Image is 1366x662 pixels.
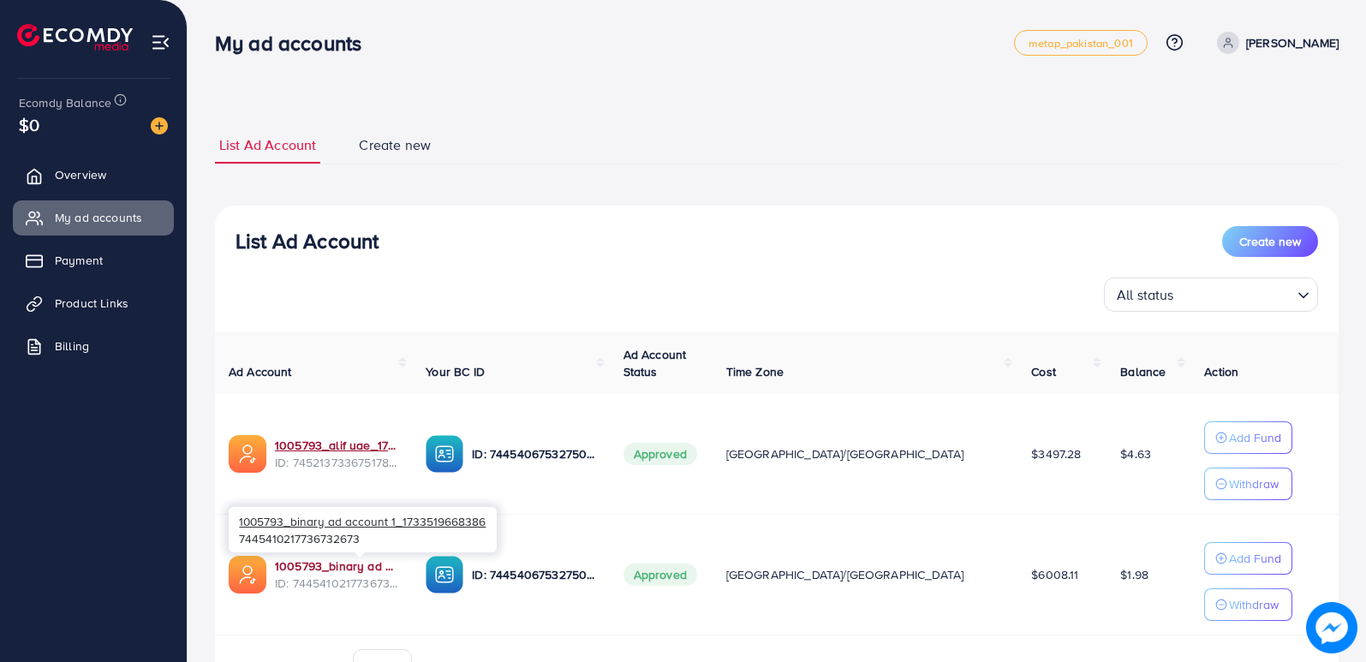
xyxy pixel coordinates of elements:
div: 7445410217736732673 [229,507,497,552]
button: Add Fund [1204,421,1292,454]
span: My ad accounts [55,209,142,226]
span: Create new [359,135,431,155]
span: Overview [55,166,106,183]
span: Cost [1031,363,1056,380]
span: Create new [1239,233,1301,250]
h3: List Ad Account [236,229,379,253]
p: [PERSON_NAME] [1246,33,1339,53]
img: logo [17,24,133,51]
p: Add Fund [1229,548,1281,569]
span: Payment [55,252,103,269]
a: Product Links [13,286,174,320]
span: Balance [1120,363,1166,380]
button: Add Fund [1204,542,1292,575]
span: $3497.28 [1031,445,1081,462]
span: Ad Account Status [623,346,687,380]
span: metap_pakistan_001 [1029,38,1133,49]
input: Search for option [1179,279,1291,307]
span: Ecomdy Balance [19,94,111,111]
img: ic-ads-acc.e4c84228.svg [229,556,266,593]
img: menu [151,33,170,52]
span: List Ad Account [219,135,316,155]
span: All status [1113,283,1178,307]
span: Action [1204,363,1238,380]
a: Overview [13,158,174,192]
p: Add Fund [1229,427,1281,448]
img: ic-ads-acc.e4c84228.svg [229,435,266,473]
span: ID: 7452137336751783937 [275,454,398,471]
a: Payment [13,243,174,277]
p: ID: 7445406753275019281 [472,564,595,585]
button: Withdraw [1204,468,1292,500]
img: image [1308,604,1356,652]
span: Ad Account [229,363,292,380]
img: ic-ba-acc.ded83a64.svg [426,435,463,473]
button: Withdraw [1204,588,1292,621]
img: ic-ba-acc.ded83a64.svg [426,556,463,593]
a: 1005793_binary ad account 1_1733519668386 [275,558,398,575]
p: ID: 7445406753275019281 [472,444,595,464]
div: <span class='underline'>1005793_alif uae_1735085948322</span></br>7452137336751783937 [275,437,398,472]
a: [PERSON_NAME] [1210,32,1339,54]
span: Approved [623,564,697,586]
p: Withdraw [1229,474,1279,494]
span: $1.98 [1120,566,1148,583]
span: $6008.11 [1031,566,1078,583]
span: Product Links [55,295,128,312]
span: $0 [19,112,39,137]
span: Your BC ID [426,363,485,380]
span: Approved [623,443,697,465]
span: $4.63 [1120,445,1151,462]
button: Create new [1222,226,1318,257]
span: Billing [55,337,89,355]
h3: My ad accounts [215,31,375,56]
a: My ad accounts [13,200,174,235]
div: Search for option [1104,277,1318,312]
img: image [151,117,168,134]
span: ID: 7445410217736732673 [275,575,398,592]
p: Withdraw [1229,594,1279,615]
a: 1005793_alif uae_1735085948322 [275,437,398,454]
a: Billing [13,329,174,363]
span: [GEOGRAPHIC_DATA]/[GEOGRAPHIC_DATA] [726,445,964,462]
span: [GEOGRAPHIC_DATA]/[GEOGRAPHIC_DATA] [726,566,964,583]
span: 1005793_binary ad account 1_1733519668386 [239,513,486,529]
span: Time Zone [726,363,784,380]
a: metap_pakistan_001 [1014,30,1148,56]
